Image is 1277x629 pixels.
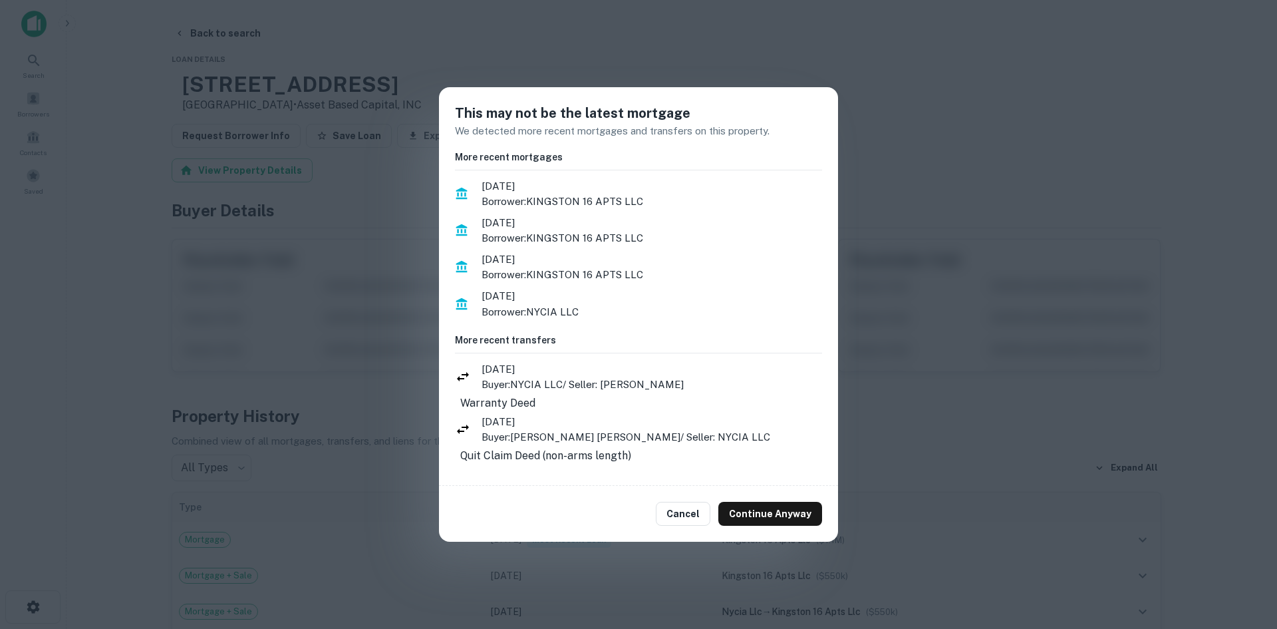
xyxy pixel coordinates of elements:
h6: More recent transfers [455,333,822,347]
span: Warranty Deed [455,397,541,409]
p: We detected more recent mortgages and transfers on this property. [455,123,822,139]
button: Continue Anyway [718,502,822,526]
h6: More recent mortgages [455,150,822,164]
div: Warranty Deed [455,395,822,411]
span: [DATE] [482,178,822,194]
p: Borrower: NYCIA LLC [482,304,822,320]
p: Borrower: KINGSTON 16 APTS LLC [482,267,822,283]
button: Cancel [656,502,710,526]
h5: This may not be the latest mortgage [455,103,822,123]
p: Borrower: KINGSTON 16 APTS LLC [482,194,822,210]
p: Borrower: KINGSTON 16 APTS LLC [482,230,822,246]
span: [DATE] [482,361,822,377]
p: Buyer: NYCIA LLC / Seller: [PERSON_NAME] [482,377,822,393]
div: Quit Claim Deed (non-arms length) [455,448,822,464]
span: [DATE] [482,252,822,268]
iframe: Chat Widget [1210,480,1277,544]
span: [DATE] [482,414,822,430]
p: Buyer: [PERSON_NAME] [PERSON_NAME] / Seller: NYCIA LLC [482,429,822,445]
span: [DATE] [482,288,822,304]
span: Quit Claim Deed (non-arms length) [455,449,637,462]
span: [DATE] [482,215,822,231]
